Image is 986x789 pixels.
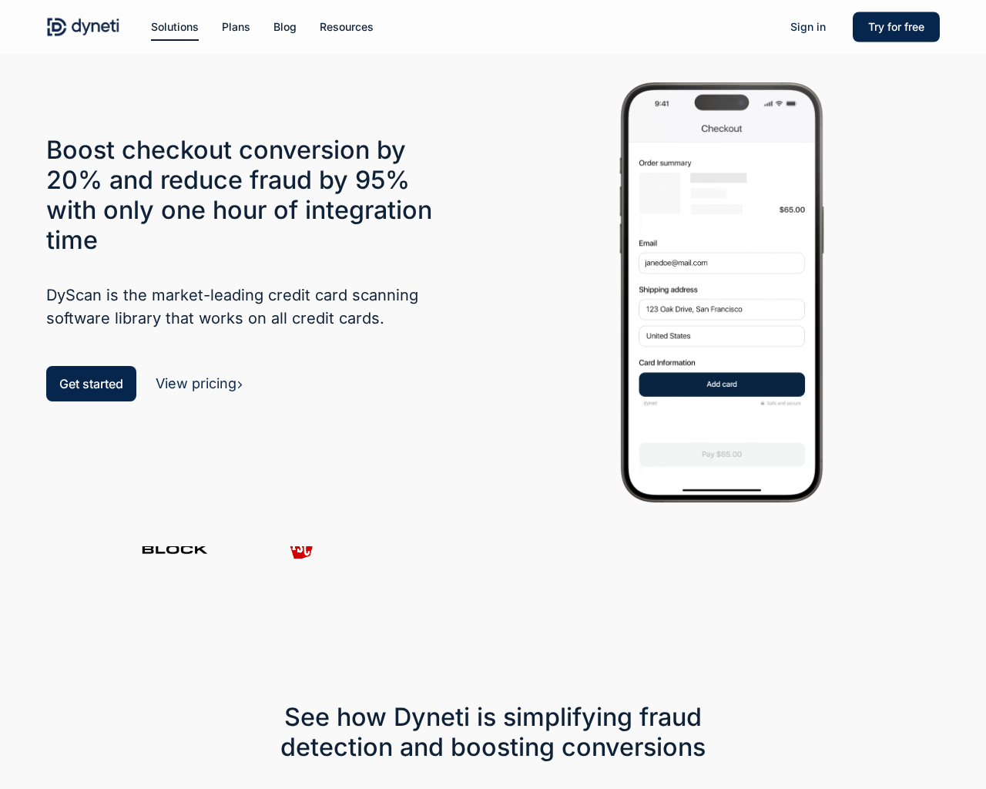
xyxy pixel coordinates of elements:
[790,20,826,33] span: Sign in
[222,20,250,33] span: Plans
[372,530,483,564] img: client
[273,18,297,35] a: Blog
[119,530,230,564] img: client
[372,562,483,596] img: client
[625,530,736,564] img: client
[853,18,940,35] a: Try for free
[274,702,712,762] h3: See how Dyneti is simplifying fraud detection and boosting conversions
[151,20,199,33] span: Solutions
[498,562,609,596] img: client
[156,375,243,391] a: View pricing
[320,20,374,33] span: Resources
[273,20,297,33] span: Blog
[246,530,357,564] img: client
[775,18,841,35] a: Sign in
[320,18,374,35] a: Resources
[498,530,609,564] img: client
[751,562,862,596] img: client
[246,562,357,596] img: client
[222,18,250,35] a: Plans
[868,20,924,33] span: Try for free
[46,135,462,255] h3: Boost checkout conversion by 20% and reduce fraud by 95% with only one hour of integration time
[59,376,123,391] span: Get started
[46,284,462,330] h5: DyScan is the market-leading credit card scanning software library that works on all credit cards.
[625,562,736,596] img: client
[46,366,136,401] a: Get started
[119,562,230,596] img: client
[751,530,862,564] img: client
[151,18,199,35] a: Solutions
